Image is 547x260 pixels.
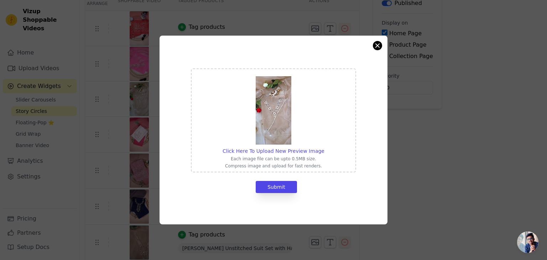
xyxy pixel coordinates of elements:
[223,163,324,169] p: Compress image and upload for fast renders.
[223,156,324,162] p: Each image file can be upto 0.5MB size.
[517,232,538,253] a: Open chat
[256,76,291,145] img: preview
[256,181,297,193] button: Submit
[223,148,324,154] span: Click Here To Upload New Preview Image
[373,41,382,50] button: Close modal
